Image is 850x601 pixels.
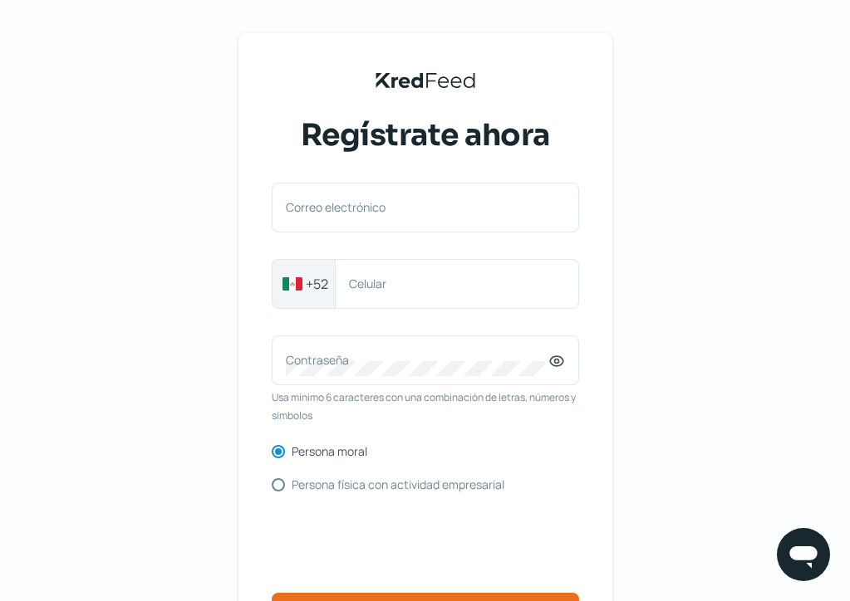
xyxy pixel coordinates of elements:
[292,446,367,457] label: Persona moral
[299,511,552,576] iframe: reCAPTCHA
[301,115,550,156] span: Regístrate ahora
[787,538,820,571] img: chatIcon
[306,274,328,294] span: +52
[286,199,548,215] label: Correo electrónico
[349,276,548,291] label: Celular
[286,352,548,368] label: Contraseña
[292,479,504,491] label: Persona física con actividad empresarial
[272,388,579,424] span: Usa mínimo 6 caracteres con una combinación de letras, números y símbolos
